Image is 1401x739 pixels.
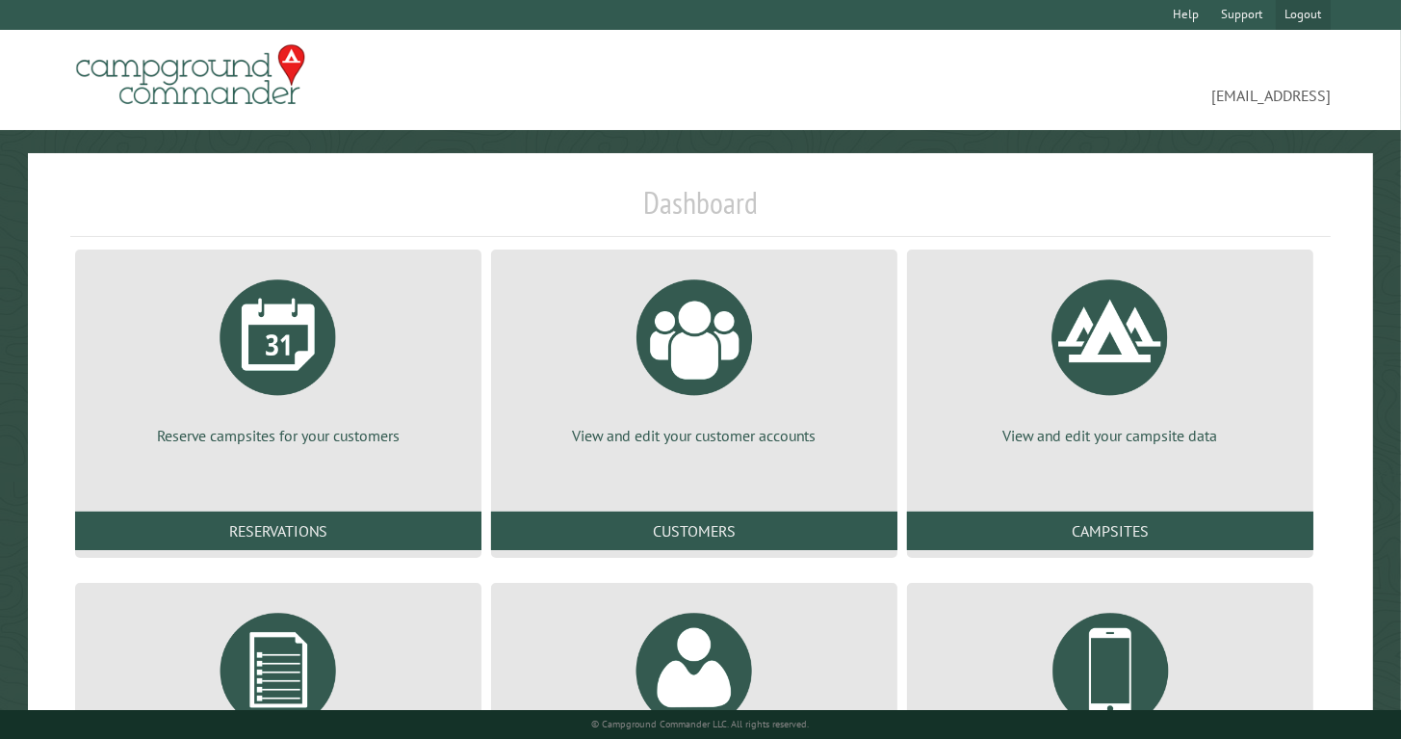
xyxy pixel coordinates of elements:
a: Customers [491,512,897,550]
p: View and edit your customer accounts [514,425,874,446]
a: Campsites [907,512,1313,550]
a: View and edit your campsite data [930,265,1290,446]
h1: Dashboard [70,184,1332,237]
a: View and edit your customer accounts [514,265,874,446]
span: [EMAIL_ADDRESS] [701,53,1332,107]
p: View and edit your campsite data [930,425,1290,446]
p: Reserve campsites for your customers [98,425,458,446]
img: Campground Commander [70,38,311,113]
a: Reserve campsites for your customers [98,265,458,446]
a: Reservations [75,512,481,550]
small: © Campground Commander LLC. All rights reserved. [591,718,809,730]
